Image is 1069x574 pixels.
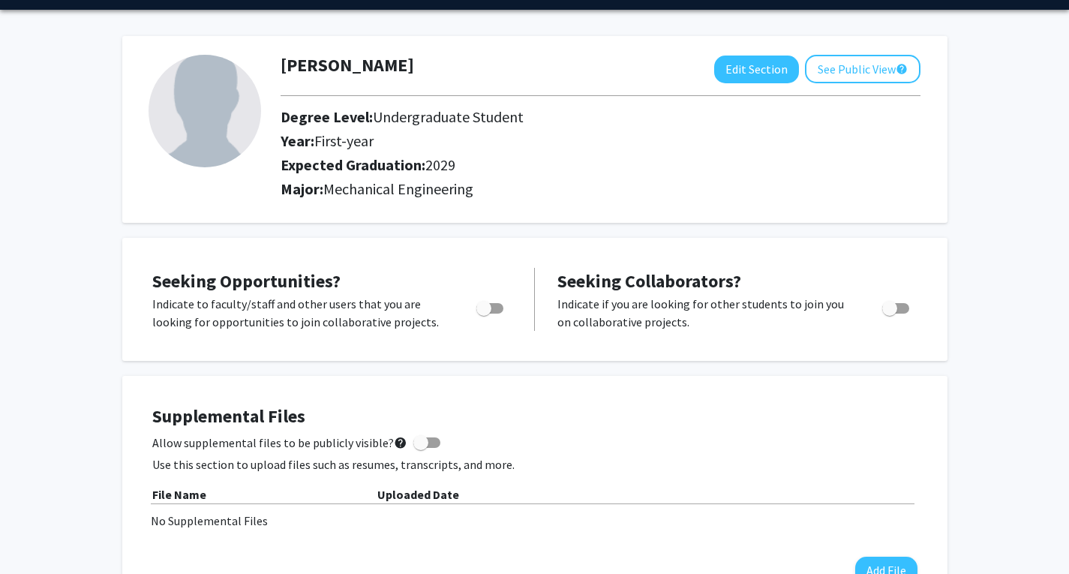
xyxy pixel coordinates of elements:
h2: Expected Graduation: [281,156,836,174]
p: Indicate if you are looking for other students to join you on collaborative projects. [557,295,854,331]
span: Undergraduate Student [373,107,524,126]
p: Use this section to upload files such as resumes, transcripts, and more. [152,455,917,473]
span: Seeking Collaborators? [557,269,741,293]
span: Allow supplemental files to be publicly visible? [152,434,407,452]
h1: [PERSON_NAME] [281,55,414,77]
b: Uploaded Date [377,487,459,502]
img: Profile Picture [149,55,261,167]
b: File Name [152,487,206,502]
div: Toggle [876,295,917,317]
span: First-year [314,131,374,150]
h2: Major: [281,180,920,198]
button: See Public View [805,55,920,83]
div: Toggle [470,295,512,317]
span: Mechanical Engineering [323,179,473,198]
div: No Supplemental Files [151,512,919,530]
h2: Year: [281,132,836,150]
mat-icon: help [896,60,908,78]
h2: Degree Level: [281,108,836,126]
p: Indicate to faculty/staff and other users that you are looking for opportunities to join collabor... [152,295,448,331]
span: Seeking Opportunities? [152,269,341,293]
iframe: Chat [11,506,64,563]
button: Edit Section [714,56,799,83]
h4: Supplemental Files [152,406,917,428]
span: 2029 [425,155,455,174]
mat-icon: help [394,434,407,452]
